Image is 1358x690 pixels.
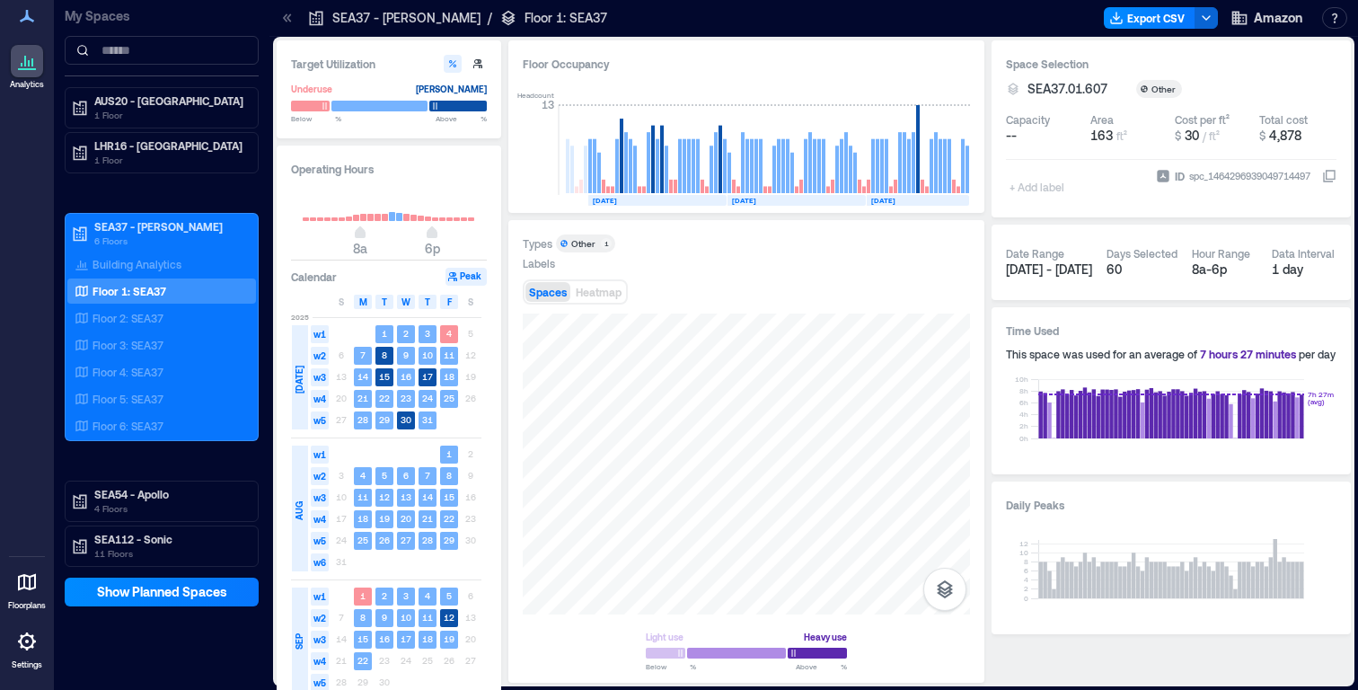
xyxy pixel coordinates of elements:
[1259,129,1265,142] span: $
[382,295,387,309] span: T
[422,491,433,502] text: 14
[1027,80,1129,98] button: SEA37.01.607
[525,282,570,302] button: Spaces
[401,414,411,425] text: 30
[401,295,410,309] span: W
[311,631,329,649] span: w3
[1006,127,1083,145] button: --
[1006,127,1017,145] span: --
[8,600,46,611] p: Floorplans
[446,328,452,339] text: 4
[403,590,409,601] text: 3
[94,546,245,561] p: 11 Floors
[339,295,344,309] span: S
[425,470,430,481] text: 7
[425,295,430,309] span: T
[422,535,433,545] text: 28
[291,312,309,323] span: 2025
[444,513,454,524] text: 22
[359,295,367,309] span: M
[311,325,329,343] span: w1
[357,491,368,502] text: 11
[357,633,368,644] text: 15
[1269,128,1301,143] span: 4,878
[357,513,368,524] text: 18
[1024,594,1028,603] tspan: 0
[593,196,617,205] text: [DATE]
[93,365,163,379] p: Floor 4: SEA37
[1203,129,1220,142] span: / ft²
[311,368,329,386] span: w3
[1006,55,1336,73] h3: Space Selection
[291,80,332,98] div: Underuse
[422,349,433,360] text: 10
[357,655,368,666] text: 22
[311,446,329,464] span: w1
[311,609,329,627] span: w2
[1024,584,1028,593] tspan: 2
[1024,575,1028,584] tspan: 4
[360,470,366,481] text: 4
[444,491,454,502] text: 15
[311,553,329,571] span: w6
[94,219,245,234] p: SEA37 - [PERSON_NAME]
[401,513,411,524] text: 20
[93,392,163,406] p: Floor 5: SEA37
[1175,167,1185,185] span: ID
[1006,496,1336,514] h3: Daily Peaks
[311,489,329,507] span: w3
[1006,112,1050,127] div: Capacity
[311,390,329,408] span: w4
[529,286,567,298] span: Spaces
[447,295,452,309] span: F
[403,349,409,360] text: 9
[292,366,306,394] span: [DATE]
[422,513,433,524] text: 21
[468,295,473,309] span: S
[576,286,622,298] span: Heatmap
[1259,112,1308,127] div: Total cost
[93,257,181,271] p: Building Analytics
[1019,386,1028,395] tspan: 8h
[422,612,433,623] text: 11
[93,338,163,352] p: Floor 3: SEA37
[1322,169,1336,183] button: IDspc_1464296939049714497
[353,241,367,256] span: 8a
[444,612,454,623] text: 12
[379,633,390,644] text: 16
[1006,174,1071,199] span: + Add label
[445,268,487,286] button: Peak
[401,612,411,623] text: 10
[1006,322,1336,340] h3: Time Used
[1019,421,1028,430] tspan: 2h
[311,532,329,550] span: w5
[311,347,329,365] span: w2
[436,113,487,124] span: Above %
[379,371,390,382] text: 15
[1225,4,1308,32] button: Amazon
[357,393,368,403] text: 21
[332,9,481,27] p: SEA37 - [PERSON_NAME]
[1116,129,1127,142] span: ft²
[446,590,452,601] text: 5
[1019,410,1028,419] tspan: 4h
[444,535,454,545] text: 29
[1272,246,1335,261] div: Data Interval
[401,535,411,545] text: 27
[444,393,454,403] text: 25
[311,510,329,528] span: w4
[1192,246,1250,261] div: Hour Range
[292,501,306,520] span: AUG
[525,9,607,27] p: Floor 1: SEA37
[382,470,387,481] text: 5
[379,491,390,502] text: 12
[97,583,227,601] span: Show Planned Spaces
[4,40,49,95] a: Analytics
[94,234,245,248] p: 6 Floors
[94,108,245,122] p: 1 Floor
[804,628,847,646] div: Heavy use
[646,628,683,646] div: Light use
[1090,128,1113,143] span: 163
[422,393,433,403] text: 24
[523,236,552,251] div: Types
